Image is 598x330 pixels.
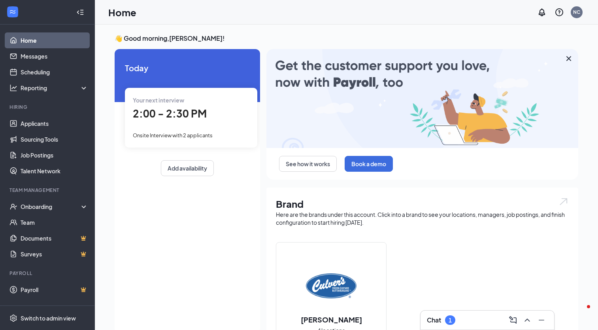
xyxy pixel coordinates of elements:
[9,270,87,277] div: Payroll
[21,84,89,92] div: Reporting
[276,197,569,211] h1: Brand
[427,316,441,324] h3: Chat
[564,54,573,63] svg: Cross
[125,62,250,74] span: Today
[21,214,88,230] a: Team
[293,315,370,324] h2: [PERSON_NAME]
[21,32,88,48] a: Home
[21,116,88,131] a: Applicants
[9,314,17,322] svg: Settings
[9,8,17,16] svg: WorkstreamLogo
[21,48,88,64] a: Messages
[21,163,88,179] a: Talent Network
[571,303,590,322] iframe: Intercom live chat
[266,49,578,148] img: payroll-large.gif
[21,131,88,147] a: Sourcing Tools
[21,203,81,211] div: Onboarding
[279,156,337,172] button: See how it works
[9,187,87,193] div: Team Management
[507,314,519,326] button: ComposeMessage
[535,314,548,326] button: Minimize
[9,84,17,92] svg: Analysis
[21,64,88,80] a: Scheduling
[306,261,357,311] img: Culver's
[521,314,534,326] button: ChevronUp
[555,8,564,17] svg: QuestionInfo
[21,314,76,322] div: Switch to admin view
[21,246,88,262] a: SurveysCrown
[558,197,569,206] img: open.6027fd2a22e1237b5b06.svg
[161,160,214,176] button: Add availability
[523,315,532,325] svg: ChevronUp
[508,315,518,325] svg: ComposeMessage
[573,9,580,15] div: NC
[9,104,87,110] div: Hiring
[9,203,17,211] svg: UserCheck
[21,282,88,298] a: PayrollCrown
[345,156,393,172] button: Book a demo
[115,34,578,43] h3: 👋 Good morning, [PERSON_NAME] !
[76,8,84,16] svg: Collapse
[108,6,136,19] h1: Home
[133,132,213,138] span: Onsite Interview with 2 applicants
[276,211,569,226] div: Here are the brands under this account. Click into a brand to see your locations, managers, job p...
[21,230,88,246] a: DocumentsCrown
[449,317,452,324] div: 1
[537,315,546,325] svg: Minimize
[537,8,547,17] svg: Notifications
[133,97,184,104] span: Your next interview
[21,147,88,163] a: Job Postings
[133,107,207,120] span: 2:00 - 2:30 PM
